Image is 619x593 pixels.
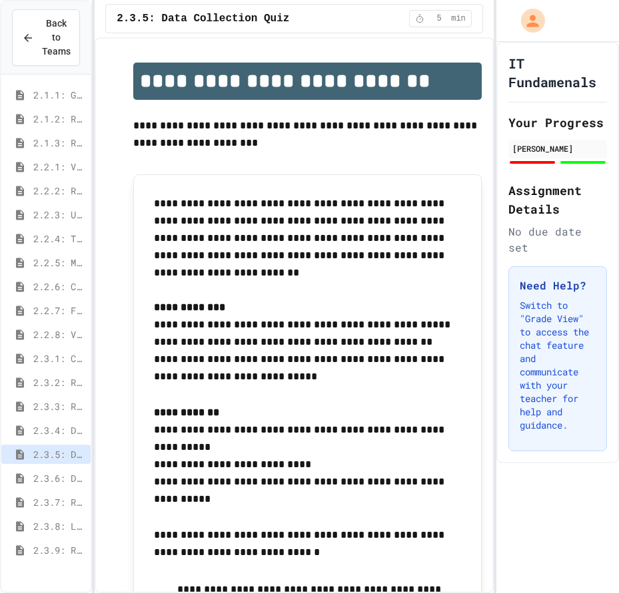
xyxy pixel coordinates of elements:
[508,54,607,91] h1: IT Fundamenals
[33,88,85,102] span: 2.1.1: Getting Started with Data
[428,13,450,24] span: 5
[508,181,607,218] h2: Assignment Details
[42,17,71,59] span: Back to Teams
[33,232,85,246] span: 2.2.4: The National Parks
[33,543,85,557] span: 2.3.9: Reflection - Metadata
[520,278,596,294] h3: Need Help?
[33,519,85,533] span: 2.3.8: Leading or Misleading?
[12,9,80,66] button: Back to Teams
[507,5,548,36] div: My Account
[33,303,85,317] span: 2.2.7: Free Response - Choosing a Visualization
[33,471,85,485] span: 2.3.6: Data Limitations
[512,142,603,154] div: [PERSON_NAME]
[33,423,85,437] span: 2.3.4: Data Collection - Self-Driving Cars
[508,224,607,256] div: No due date set
[117,11,289,27] span: 2.3.5: Data Collection Quiz
[33,351,85,365] span: 2.3.1: Collecting Data
[33,208,85,222] span: 2.2.3: US Recorded Music Revenue
[33,136,85,150] span: 2.1.3: Reflection - Continuously Collecting Data
[33,112,85,126] span: 2.1.2: Review of Getting Started with Data
[33,399,85,413] span: 2.3.3: Reflection - Design a Survey
[33,160,85,174] span: 2.2.1: Visualizing Data
[33,256,85,270] span: 2.2.5: March Madness
[33,280,85,294] span: 2.2.6: Captain [PERSON_NAME]
[33,375,85,389] span: 2.3.2: Review of Collecting Data
[33,447,85,461] span: 2.3.5: Data Collection Quiz
[451,13,466,24] span: min
[508,113,607,132] h2: Your Progress
[520,299,596,432] p: Switch to "Grade View" to access the chat feature and communicate with your teacher for help and ...
[33,184,85,198] span: 2.2.2: Review of Visualizing Data
[33,327,85,341] span: 2.2.8: Visualizing and Interpreting Data Quiz
[33,495,85,509] span: 2.3.7: Review of Data Limitations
